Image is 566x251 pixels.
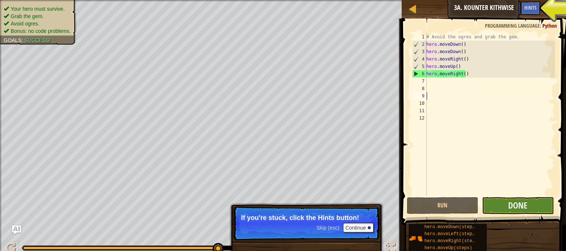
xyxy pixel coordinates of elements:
[11,21,39,27] span: Avoid ogres.
[482,197,554,214] button: Done
[412,55,427,63] div: 4
[412,48,427,55] div: 3
[343,223,374,233] button: Continue
[412,114,427,122] div: 12
[542,22,557,29] span: Python
[524,4,537,11] span: Hints
[412,92,427,100] div: 9
[504,4,517,11] span: Ask AI
[12,226,21,234] button: Ask AI
[412,33,427,41] div: 1
[21,37,24,43] span: :
[412,78,427,85] div: 7
[409,231,423,245] img: portrait.png
[24,37,51,43] span: Success!
[501,1,521,15] button: Ask AI
[4,20,71,27] li: Avoid ogres.
[4,27,71,35] li: Bonus: no code problems.
[4,37,21,43] span: Goals
[424,224,478,230] span: hero.moveDown(steps)
[540,22,542,29] span: :
[4,5,71,13] li: Your hero must survive.
[4,13,71,20] li: Grab the gem.
[424,245,472,251] span: hero.moveUp(steps)
[11,28,71,34] span: Bonus: no code problems.
[412,107,427,114] div: 11
[11,6,65,12] span: Your hero must survive.
[424,238,480,244] span: hero.moveRight(steps)
[11,13,44,19] span: Grab the gem.
[412,63,427,70] div: 5
[508,199,527,211] span: Done
[317,225,339,231] span: Skip (esc)
[412,41,427,48] div: 2
[407,197,479,214] button: Run
[412,70,427,78] div: 6
[485,22,540,29] span: Programming language
[412,85,427,92] div: 8
[412,100,427,107] div: 10
[424,231,478,237] span: hero.moveLeft(steps)
[241,214,372,221] p: If you're stuck, click the Hints button!
[544,1,562,19] button: Show game menu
